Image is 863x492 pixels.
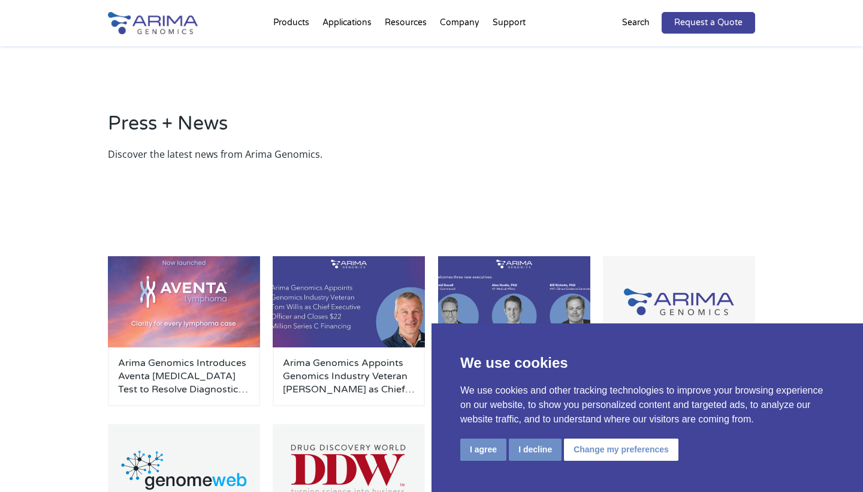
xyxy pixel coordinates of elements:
h2: Press + News [108,110,755,146]
img: Personnel-Announcement-LinkedIn-Carousel-22025-500x300.png [438,256,590,347]
p: We use cookies [460,352,834,374]
p: We use cookies and other tracking technologies to improve your browsing experience on our website... [460,383,834,427]
a: Arima Genomics Appoints Genomics Industry Veteran [PERSON_NAME] as Chief Executive Officer and Cl... [283,356,415,396]
img: Group-929-500x300.jpg [603,256,755,347]
a: Request a Quote [662,12,755,34]
img: AventaLymphoma-500x300.jpg [108,256,260,347]
button: I decline [509,439,562,461]
img: Arima-Genomics-logo [108,12,198,34]
button: I agree [460,439,506,461]
img: Personnel-Announcement-LinkedIn-Carousel-22025-1-500x300.jpg [273,256,425,347]
p: Search [622,15,650,31]
button: Change my preferences [564,439,678,461]
a: Arima Genomics Introduces Aventa [MEDICAL_DATA] Test to Resolve Diagnostic Uncertainty in B- and ... [118,356,250,396]
p: Discover the latest news from Arima Genomics. [108,146,755,162]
